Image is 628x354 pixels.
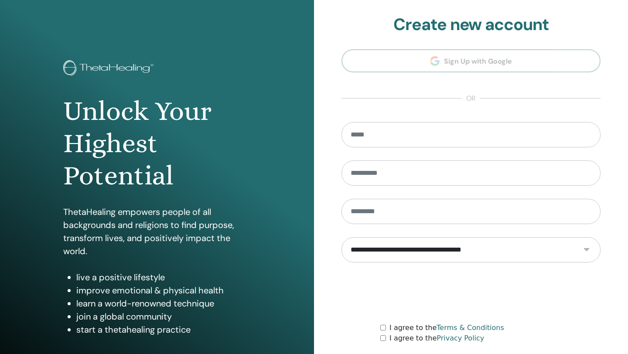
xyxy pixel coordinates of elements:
[437,323,504,332] a: Terms & Conditions
[76,284,251,297] li: improve emotional & physical health
[405,276,537,310] iframe: reCAPTCHA
[462,93,480,104] span: or
[389,323,504,333] label: I agree to the
[63,95,251,192] h1: Unlock Your Highest Potential
[389,333,484,344] label: I agree to the
[76,323,251,336] li: start a thetahealing practice
[76,310,251,323] li: join a global community
[437,334,484,342] a: Privacy Policy
[76,297,251,310] li: learn a world-renowned technique
[63,205,251,258] p: ThetaHealing empowers people of all backgrounds and religions to find purpose, transform lives, a...
[341,15,601,35] h2: Create new account
[76,271,251,284] li: live a positive lifestyle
